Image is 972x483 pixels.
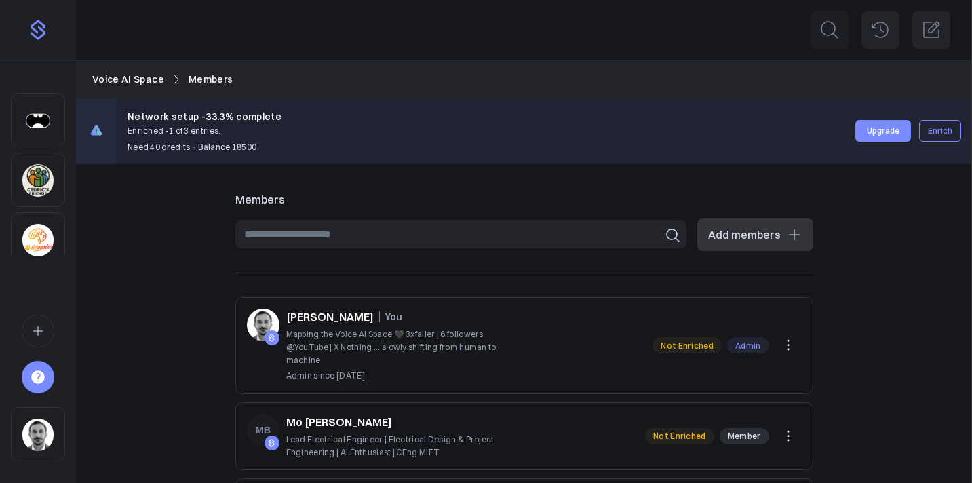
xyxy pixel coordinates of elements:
[385,309,403,324] p: You
[708,227,781,243] span: Add members
[235,191,813,208] p: Members
[286,328,522,367] p: Mapping the Voice AI Space 🖤 3xfailer | 6 followers @YouTube | X Nothing ... slowly shifting from...
[286,309,374,325] a: [PERSON_NAME]
[286,433,522,459] p: Lead Electrical Engineer | Electrical Design & Project Engineering | AI Enthusiast | CEng MIET
[286,369,522,382] div: Admin since [DATE]
[855,120,911,142] button: Upgrade
[645,428,714,444] p: Not Enriched
[286,414,392,430] a: Mo [PERSON_NAME]
[247,414,279,446] img: MB
[919,120,961,142] button: Enrich
[727,337,769,353] p: Admin
[92,72,164,87] a: Voice AI Space
[92,72,956,87] nav: Breadcrumb
[247,309,279,341] img: 28af0a1e3d4f40531edab4c731fc1aa6b0a27966.jpg
[697,218,813,251] button: Add members
[22,419,54,451] img: 28af0a1e3d4f40531edab4c731fc1aa6b0a27966.jpg
[128,109,281,124] h3: Network setup -33.3% complete
[128,140,281,153] p: Need 40 credits · Balance 18500
[653,337,722,353] p: Not Enriched
[22,164,54,197] img: 3pj2efuqyeig3cua8agrd6atck9r
[128,124,281,137] p: Enriched -1 of 3 entries.
[22,104,54,137] img: h43bkvsr5et7tm34izh0kwce423c
[189,72,233,87] a: Members
[720,428,769,444] p: Member
[27,19,49,41] img: purple-logo-18f04229334c5639164ff563510a1dba46e1211543e89c7069427642f6c28bac.png
[22,224,54,256] img: 2jp1kfh9ib76c04m8niqu4f45e0u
